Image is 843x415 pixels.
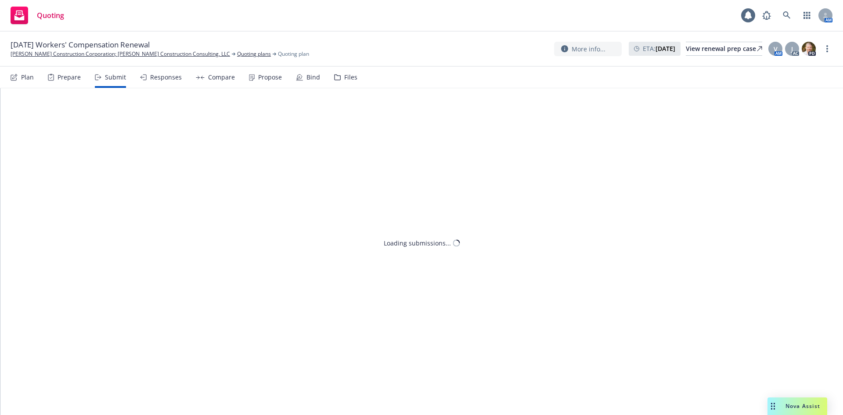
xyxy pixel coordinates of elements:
[11,40,150,50] span: [DATE] Workers' Compensation Renewal
[686,42,762,55] div: View renewal prep case
[758,7,775,24] a: Report a Bug
[767,397,827,415] button: Nova Assist
[258,74,282,81] div: Propose
[344,74,357,81] div: Files
[306,74,320,81] div: Bind
[384,238,451,248] div: Loading submissions...
[278,50,309,58] span: Quoting plan
[11,50,230,58] a: [PERSON_NAME] Construction Corporation; [PERSON_NAME] Construction Consulting, LLC
[785,402,820,410] span: Nova Assist
[21,74,34,81] div: Plan
[774,44,778,54] span: V
[778,7,796,24] a: Search
[798,7,816,24] a: Switch app
[554,42,622,56] button: More info...
[822,43,832,54] a: more
[643,44,675,53] span: ETA :
[208,74,235,81] div: Compare
[656,44,675,53] strong: [DATE]
[237,50,271,58] a: Quoting plans
[767,397,778,415] div: Drag to move
[37,12,64,19] span: Quoting
[105,74,126,81] div: Submit
[572,44,605,54] span: More info...
[7,3,68,28] a: Quoting
[802,42,816,56] img: photo
[686,42,762,56] a: View renewal prep case
[791,44,793,54] span: J
[58,74,81,81] div: Prepare
[150,74,182,81] div: Responses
